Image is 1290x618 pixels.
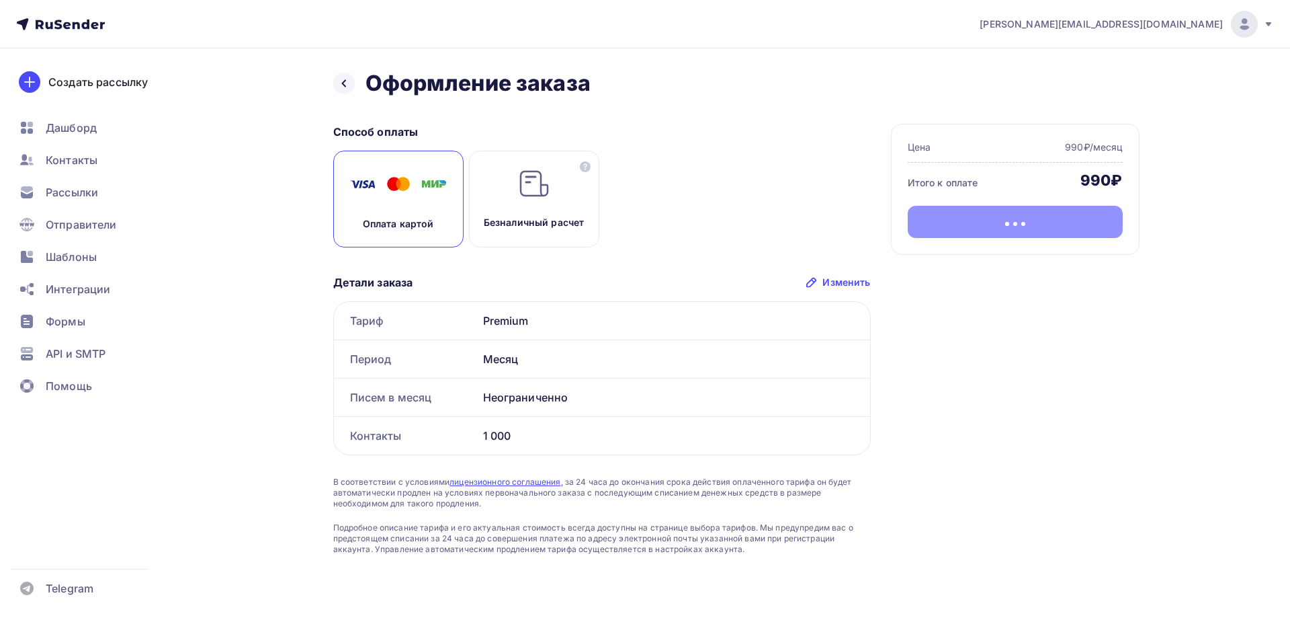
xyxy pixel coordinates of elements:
a: Дашборд [11,114,171,141]
div: Контакты [334,417,478,455]
div: Неограниченно [478,379,870,416]
div: 1 000 [478,417,870,455]
span: Формы [46,313,85,330]
span: Рассылки [46,184,98,200]
p: Способ оплаты [333,124,871,140]
p: Оплата картой [363,217,434,231]
span: [PERSON_NAME][EMAIL_ADDRESS][DOMAIN_NAME] [980,17,1223,31]
a: Шаблоны [11,243,171,270]
div: Тариф [334,302,478,340]
span: API и SMTP [46,346,105,362]
span: Дашборд [46,120,97,136]
a: Рассылки [11,179,171,206]
p: Безналичный расчет [484,216,585,229]
div: 990₽ [1080,171,1123,190]
span: Помощь [46,378,92,394]
div: Период [334,340,478,378]
h2: Оформление заказа [365,70,591,97]
div: Цена [908,141,931,154]
div: 990₽/месяц [1065,141,1122,154]
a: лицензионного соглашения [449,477,560,487]
a: Отправители [11,211,171,238]
p: Детали заказа [333,274,413,291]
span: Интеграции [46,281,110,297]
span: Контакты [46,152,97,168]
span: Подробное описание тарифа и его актуальная стоимость всегда доступны на странице выбора тарифов. ... [333,523,871,555]
a: Контакты [11,147,171,173]
a: Формы [11,308,171,335]
div: Изменить [822,276,870,289]
div: Создать рассылку [48,74,148,90]
span: Отправители [46,217,117,233]
div: Premium [478,302,870,340]
div: Писем в месяц [334,379,478,416]
span: Шаблоны [46,249,97,265]
span: Telegram [46,580,93,596]
a: [PERSON_NAME][EMAIL_ADDRESS][DOMAIN_NAME] [980,11,1274,38]
div: Итого к оплате [908,176,978,190]
div: Месяц [478,340,870,378]
span: В соответствии с условиями , за 24 часа до окончания срока действия оплаченного тарифа он будет а... [333,477,871,509]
